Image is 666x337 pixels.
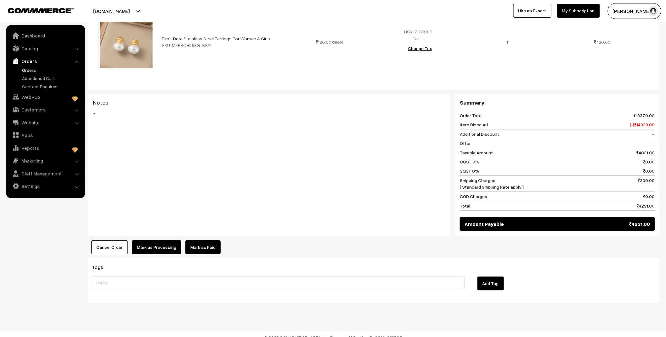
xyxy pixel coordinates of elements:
[92,277,465,289] input: Add Tag
[513,4,551,18] a: Hire an Expert
[597,39,611,45] span: 130.00
[316,39,331,45] span: 130.00
[643,168,655,174] span: 0.00
[8,155,83,166] a: Marketing
[460,112,483,119] span: Order Total
[8,129,83,141] a: Apps
[71,3,152,19] button: [DOMAIN_NAME]
[20,67,83,73] a: Orders
[20,75,83,82] a: Abandoned Cart
[465,220,504,228] span: Amount Payable
[477,277,504,290] button: Add Tag
[460,168,479,174] span: SGST 0%
[637,149,655,156] span: 4031.00
[8,43,83,54] a: Catalog
[162,42,281,49] div: SKU: MKERCH963G-SSYI
[8,55,83,67] a: Orders
[8,168,83,179] a: Staff Management
[8,6,63,14] a: COMMMERCE
[91,240,128,254] button: Cancel Order
[403,42,437,55] button: Change Tax
[8,117,83,128] a: Website
[99,14,155,70] img: imah63uyz3h7d2zz.jpeg
[460,158,479,165] span: CGST 0%
[404,29,432,41] span: HSN: 71179010 Tax: -
[92,264,111,270] span: Tags
[93,109,446,117] blockquote: -
[8,104,83,115] a: Customers
[8,8,74,13] img: COMMMERCE
[8,180,83,192] a: Settings
[93,99,446,106] h3: Notes
[652,131,655,137] span: -
[557,4,600,18] a: My Subscription
[20,83,83,90] a: Contact Enquires
[460,177,524,190] span: Shipping Charges [ Standard Shipping Rate apply ]
[629,220,650,228] span: 4231.00
[460,149,493,156] span: Taxable Amount
[637,203,655,209] span: 4231.00
[162,36,270,41] a: First-Rate Stainless Steel Earrings For Women & Girls
[460,99,655,106] h3: Summary
[634,112,655,119] span: 18370.00
[460,131,499,137] span: Additional Discount
[652,140,655,146] span: -
[8,142,83,154] a: Reports
[132,240,181,254] button: Mark as Processing
[8,30,83,41] a: Dashboard
[608,3,661,19] button: [PERSON_NAME]
[630,121,655,128] span: (-) 14339.00
[649,6,658,16] img: user
[460,193,487,200] span: COD Charges
[460,121,488,128] span: Item Discount
[185,240,221,254] a: Mark as Paid
[460,140,471,146] span: Offer
[460,203,470,209] span: Total
[643,193,655,200] span: 0.00
[332,40,343,44] strike: 599.00
[8,91,83,103] a: WebPOS
[643,158,655,165] span: 0.00
[506,39,508,45] span: 1
[638,177,655,190] span: 200.00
